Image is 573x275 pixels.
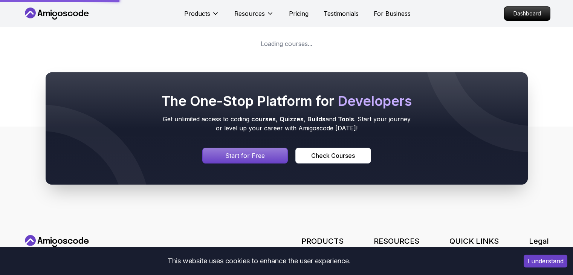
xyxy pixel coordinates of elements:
button: Accept cookies [524,255,567,267]
button: Check Courses [295,148,371,163]
button: Products [184,9,219,24]
p: Get unlimited access to coding , , and . Start your journey or level up your career with Amigosco... [160,115,413,133]
span: Builds [307,115,325,123]
a: Dashboard [504,6,550,21]
h3: QUICK LINKS [449,236,499,246]
span: courses [251,115,276,123]
a: Courses page [295,148,371,163]
p: Products [184,9,210,18]
a: Testimonials [324,9,359,18]
a: Signin page [202,148,288,163]
span: Developers [338,93,412,109]
h3: Legal [529,236,550,246]
button: Resources [234,9,274,24]
h3: PRODUCTS [301,236,344,246]
span: Quizzes [280,115,304,123]
p: Start for Free [225,151,265,160]
span: Tools [338,115,354,123]
div: This website uses cookies to enhance the user experience. [6,253,512,269]
p: Dashboard [504,7,550,20]
p: Resources [234,9,265,18]
a: Pricing [289,9,309,18]
h3: RESOURCES [374,236,419,246]
div: Check Courses [311,151,355,160]
h2: The One-Stop Platform for [160,93,413,108]
a: For Business [374,9,411,18]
